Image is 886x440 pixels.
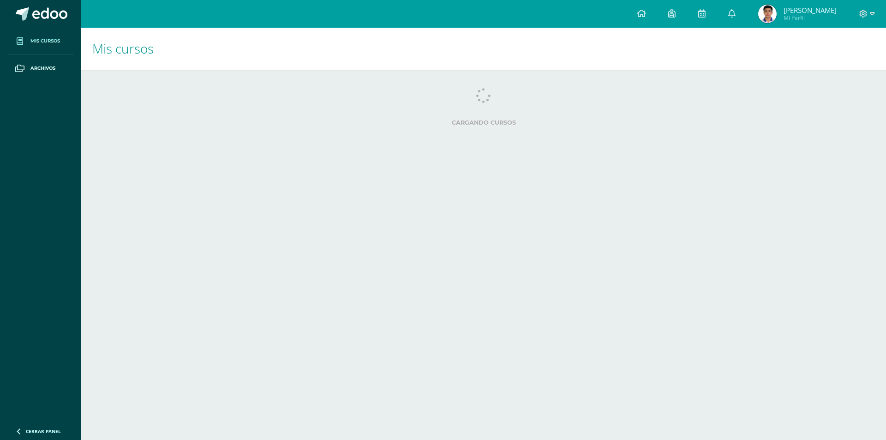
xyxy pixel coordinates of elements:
[92,40,154,57] span: Mis cursos
[26,428,61,434] span: Cerrar panel
[7,28,74,55] a: Mis cursos
[784,6,837,15] span: [PERSON_NAME]
[784,14,837,22] span: Mi Perfil
[30,65,55,72] span: Archivos
[30,37,60,45] span: Mis cursos
[100,119,868,126] label: Cargando cursos
[758,5,777,23] img: ad77e3f9df94358eacc2c987ab8775bb.png
[7,55,74,82] a: Archivos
